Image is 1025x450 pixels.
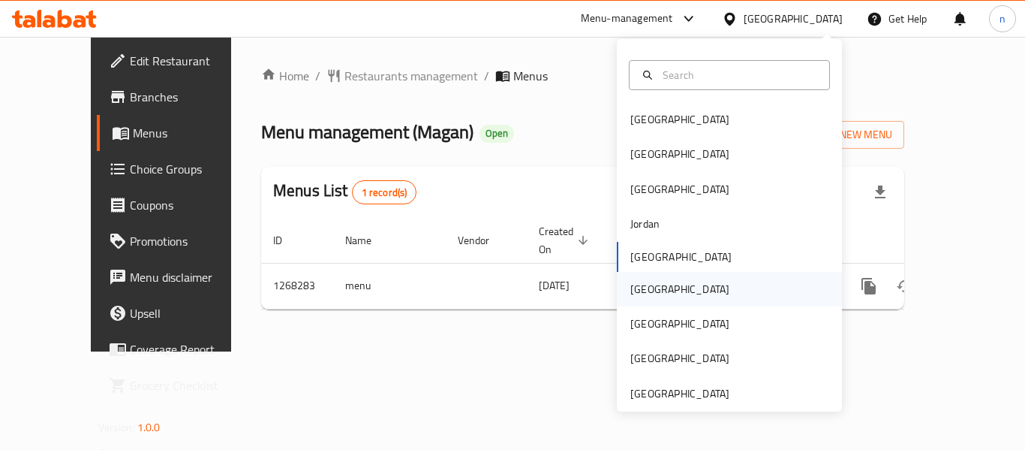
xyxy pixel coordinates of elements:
td: 1268283 [261,263,333,309]
span: Promotions [130,232,250,250]
a: Choice Groups [97,151,262,187]
span: Restaurants management [344,67,478,85]
div: Export file [862,174,898,210]
span: 1.0.0 [137,418,161,437]
span: Choice Groups [130,160,250,178]
a: Grocery Checklist [97,367,262,403]
a: Promotions [97,223,262,259]
a: Upsell [97,295,262,331]
span: Menus [513,67,548,85]
span: Name [345,231,391,249]
a: Coverage Report [97,331,262,367]
div: Jordan [630,216,660,232]
span: [DATE] [539,276,570,295]
span: Coverage Report [130,340,250,358]
button: Change Status [887,268,923,304]
button: Add New Menu [788,121,904,149]
span: Edit Restaurant [130,52,250,70]
button: more [851,268,887,304]
div: [GEOGRAPHIC_DATA] [630,281,729,297]
span: Vendor [458,231,509,249]
span: Coupons [130,196,250,214]
span: Menu disclaimer [130,268,250,286]
a: Coupons [97,187,262,223]
span: Version: [98,418,135,437]
input: Search [657,67,820,83]
div: Menu-management [581,10,673,28]
h2: Menus List [273,180,416,204]
div: [GEOGRAPHIC_DATA] [630,181,729,198]
span: Created On [539,222,593,258]
span: Menus [133,124,250,142]
nav: breadcrumb [261,67,904,85]
li: / [315,67,320,85]
div: Total records count [352,180,417,204]
div: [GEOGRAPHIC_DATA] [630,385,729,402]
span: 1 record(s) [353,186,416,200]
a: Menus [97,115,262,151]
td: menu [333,263,446,309]
span: Add New Menu [800,125,892,144]
span: Upsell [130,304,250,322]
div: [GEOGRAPHIC_DATA] [630,316,729,332]
span: ID [273,231,302,249]
span: Grocery Checklist [130,376,250,394]
div: [GEOGRAPHIC_DATA] [744,11,843,27]
a: Branches [97,79,262,115]
span: Open [479,127,514,140]
span: n [999,11,1005,27]
a: Menu disclaimer [97,259,262,295]
li: / [484,67,489,85]
span: Branches [130,88,250,106]
a: Home [261,67,309,85]
div: [GEOGRAPHIC_DATA] [630,111,729,128]
div: [GEOGRAPHIC_DATA] [630,146,729,162]
a: Edit Restaurant [97,43,262,79]
div: [GEOGRAPHIC_DATA] [630,350,729,367]
div: Open [479,125,514,143]
span: Menu management ( Magan ) [261,115,473,149]
a: Restaurants management [326,67,478,85]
